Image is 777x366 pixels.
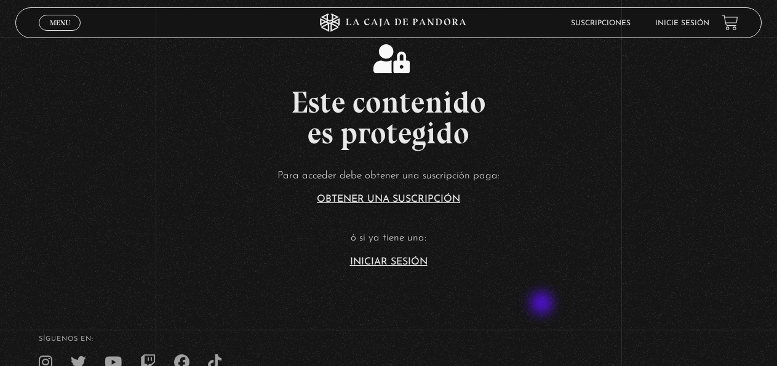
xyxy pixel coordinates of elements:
[317,194,460,204] a: Obtener una suscripción
[722,14,738,31] a: View your shopping cart
[655,20,709,27] a: Inicie sesión
[39,336,738,343] h4: SÍguenos en:
[571,20,631,27] a: Suscripciones
[350,257,428,267] a: Iniciar Sesión
[50,19,70,26] span: Menu
[46,30,74,38] span: Cerrar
